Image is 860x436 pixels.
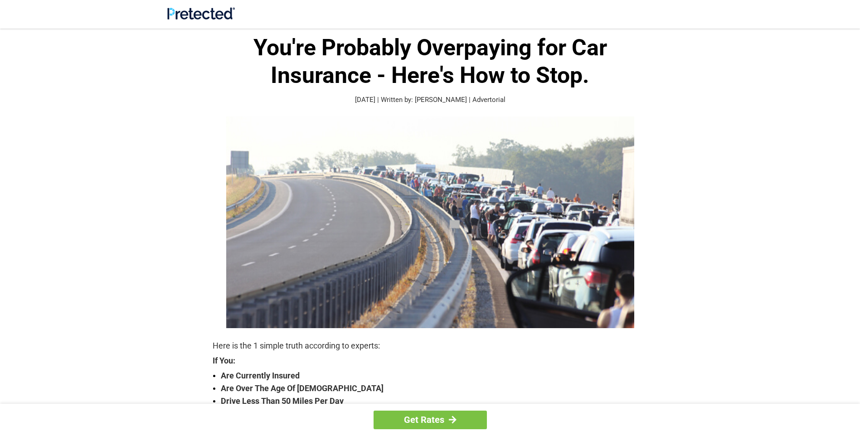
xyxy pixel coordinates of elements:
strong: Drive Less Than 50 Miles Per Day [221,395,648,407]
strong: Are Over The Age Of [DEMOGRAPHIC_DATA] [221,382,648,395]
p: [DATE] | Written by: [PERSON_NAME] | Advertorial [213,95,648,105]
strong: Are Currently Insured [221,369,648,382]
a: Get Rates [374,411,487,429]
h1: You're Probably Overpaying for Car Insurance - Here's How to Stop. [213,34,648,89]
img: Site Logo [167,7,235,19]
p: Here is the 1 simple truth according to experts: [213,339,648,352]
strong: If You: [213,357,648,365]
a: Site Logo [167,13,235,21]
